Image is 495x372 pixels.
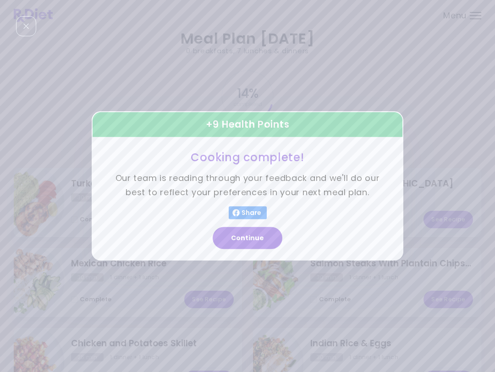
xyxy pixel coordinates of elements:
[115,172,380,200] p: Our team is reading through your feedback and we'll do our best to reflect your preferences in yo...
[115,150,380,164] h3: Cooking complete!
[240,209,263,217] span: Share
[92,111,403,138] div: + 9 Health Points
[16,16,36,36] div: Close
[213,227,282,249] button: Continue
[229,207,267,220] button: Share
